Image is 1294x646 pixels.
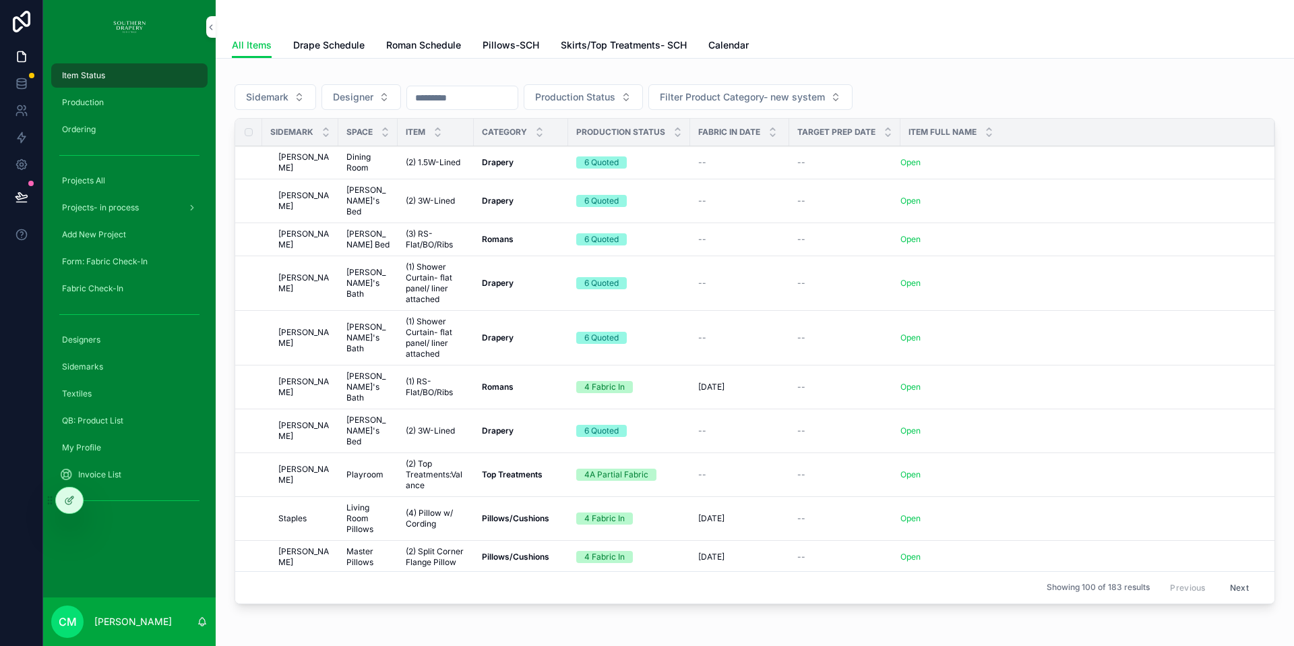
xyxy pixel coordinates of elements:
[900,469,921,479] a: Open
[900,382,921,392] a: Open
[698,469,706,480] span: --
[482,552,549,562] strong: Pillows/Cushions
[51,276,208,301] a: Fabric Check-In
[270,127,313,138] span: Sidemark
[698,513,725,524] span: [DATE]
[1047,582,1150,593] span: Showing 100 of 183 results
[386,33,461,60] a: Roman Schedule
[482,234,514,244] strong: Romans
[51,249,208,274] a: Form: Fabric Check-In
[406,262,466,305] span: (1) Shower Curtain- flat panel/ liner attached
[51,196,208,220] a: Projects- in process
[698,127,760,138] span: Fabric in date
[62,124,96,135] span: Ordering
[94,615,172,628] p: [PERSON_NAME]
[406,546,466,568] span: (2) Split Corner Flange Pillow
[278,513,307,524] span: Staples
[482,157,514,167] strong: Drapery
[698,552,725,562] span: [DATE]
[406,316,466,359] span: (1) Shower Curtain- flat panel/ liner attached
[62,442,101,453] span: My Profile
[51,328,208,352] a: Designers
[698,278,706,289] span: --
[797,332,805,343] span: --
[900,552,921,562] a: Open
[482,332,514,343] strong: Drapery
[535,90,615,104] span: Production Status
[584,233,619,245] div: 6 Quoted
[698,157,706,168] span: --
[660,90,825,104] span: Filter Product Category- new system
[62,229,126,240] span: Add New Project
[62,256,148,267] span: Form: Fabric Check-In
[62,283,123,294] span: Fabric Check-In
[346,267,390,299] span: [PERSON_NAME]'s Bath
[51,436,208,460] a: My Profile
[62,415,123,426] span: QB: Product List
[346,185,390,217] span: [PERSON_NAME]'s Bed
[482,196,514,206] strong: Drapery
[293,38,365,52] span: Drape Schedule
[232,33,272,59] a: All Items
[584,512,625,525] div: 4 Fabric In
[51,169,208,193] a: Projects All
[346,546,390,568] span: Master Pillows
[406,229,466,250] span: (3) RS-Flat/BO/Ribs
[584,156,619,169] div: 6 Quoted
[62,334,100,345] span: Designers
[406,459,466,491] span: (2) Top Treatments:Valance
[278,152,330,173] span: [PERSON_NAME]
[43,54,216,529] div: scrollable content
[51,355,208,379] a: Sidemarks
[900,332,921,343] a: Open
[482,469,543,479] strong: Top Treatments
[333,90,373,104] span: Designer
[346,371,390,403] span: [PERSON_NAME]'s Bath
[1221,577,1258,598] button: Next
[797,157,805,168] span: --
[482,382,514,392] strong: Romans
[406,196,455,206] span: (2) 3W-Lined
[584,332,619,344] div: 6 Quoted
[482,425,514,436] strong: Drapery
[293,33,365,60] a: Drape Schedule
[78,469,121,480] span: Invoice List
[900,513,921,523] a: Open
[246,90,288,104] span: Sidemark
[797,469,805,480] span: --
[59,614,77,630] span: cm
[900,425,921,436] a: Open
[406,508,466,529] span: (4) Pillow w/ Cording
[708,33,749,60] a: Calendar
[900,196,921,206] a: Open
[482,127,527,138] span: Category
[698,234,706,245] span: --
[346,152,390,173] span: Dining Room
[648,84,853,110] button: Select Button
[584,195,619,207] div: 6 Quoted
[483,33,539,60] a: Pillows-SCH
[576,127,665,138] span: Production Status
[797,234,805,245] span: --
[908,127,977,138] span: Item Full Name
[698,382,725,392] span: [DATE]
[482,513,549,523] strong: Pillows/Cushions
[278,420,330,442] span: [PERSON_NAME]
[346,469,383,480] span: Playroom
[584,551,625,563] div: 4 Fabric In
[561,33,687,60] a: Skirts/Top Treatments- SCH
[62,388,92,399] span: Textiles
[51,223,208,247] a: Add New Project
[278,190,330,212] span: [PERSON_NAME]
[483,38,539,52] span: Pillows-SCH
[698,196,706,206] span: --
[561,38,687,52] span: Skirts/Top Treatments- SCH
[900,278,921,288] a: Open
[51,409,208,433] a: QB: Product List
[698,425,706,436] span: --
[278,272,330,294] span: [PERSON_NAME]
[278,229,330,250] span: [PERSON_NAME]
[51,463,208,487] a: Invoice List
[346,127,373,138] span: Space
[321,84,401,110] button: Select Button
